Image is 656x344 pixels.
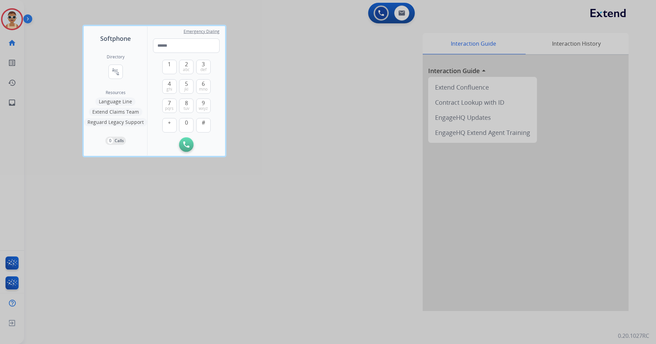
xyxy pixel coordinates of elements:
span: ghi [166,87,172,92]
img: call-button [183,141,189,148]
button: 9wxyz [196,99,211,113]
span: + [168,118,171,127]
span: 1 [168,60,171,68]
span: tuv [184,106,189,111]
button: Language Line [95,98,136,106]
button: 7pqrs [162,99,177,113]
span: wxyz [199,106,208,111]
span: Softphone [100,34,131,43]
p: 0 [107,138,113,144]
button: 0 [179,118,194,133]
span: 9 [202,99,205,107]
button: + [162,118,177,133]
span: # [202,118,205,127]
span: def [200,67,207,72]
mat-icon: connect_without_contact [112,68,120,76]
p: 0.20.1027RC [618,332,649,340]
span: 4 [168,80,171,88]
button: 2abc [179,60,194,74]
button: 5jkl [179,79,194,94]
button: 4ghi [162,79,177,94]
span: mno [199,87,208,92]
button: Extend Claims Team [89,108,142,116]
button: 0Calls [105,137,126,145]
span: 7 [168,99,171,107]
button: Reguard Legacy Support [84,118,147,126]
span: Emergency Dialing [184,29,220,34]
span: abc [183,67,190,72]
p: Calls [115,138,124,144]
button: 1 [162,60,177,74]
button: # [196,118,211,133]
button: 8tuv [179,99,194,113]
span: 6 [202,80,205,88]
span: pqrs [165,106,174,111]
span: 3 [202,60,205,68]
button: 3def [196,60,211,74]
span: 2 [185,60,188,68]
span: 5 [185,80,188,88]
button: 6mno [196,79,211,94]
span: jkl [184,87,188,92]
span: Resources [106,90,126,95]
h2: Directory [107,54,125,60]
span: 8 [185,99,188,107]
span: 0 [185,118,188,127]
